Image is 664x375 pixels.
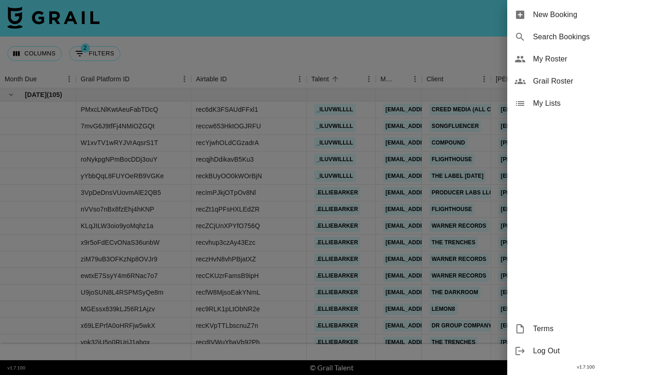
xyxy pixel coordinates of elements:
span: My Lists [533,98,657,109]
div: Search Bookings [507,26,664,48]
span: My Roster [533,54,657,65]
span: Search Bookings [533,31,657,42]
span: Grail Roster [533,76,657,87]
span: Terms [533,323,657,334]
div: My Lists [507,92,664,115]
span: Log Out [533,345,657,357]
div: New Booking [507,4,664,26]
div: Grail Roster [507,70,664,92]
div: My Roster [507,48,664,70]
div: Log Out [507,340,664,362]
span: New Booking [533,9,657,20]
div: Terms [507,318,664,340]
div: v 1.7.100 [507,362,664,372]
